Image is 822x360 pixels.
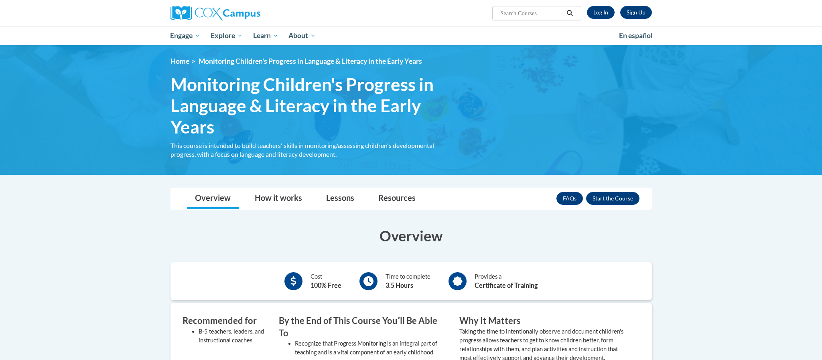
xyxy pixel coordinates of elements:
[253,31,278,40] span: Learn
[170,6,323,20] a: Cox Campus
[619,31,653,40] span: En español
[170,226,652,246] h3: Overview
[187,188,239,209] a: Overview
[283,26,321,45] a: About
[386,272,430,290] div: Time to complete
[288,31,316,40] span: About
[318,188,362,209] a: Lessons
[279,315,447,340] h3: By the End of This Course Youʹll Be Able To
[170,6,260,20] img: Cox Campus
[614,27,658,44] a: En español
[556,192,583,205] a: FAQs
[158,26,664,45] div: Main menu
[205,26,248,45] a: Explore
[370,188,424,209] a: Resources
[475,281,538,289] b: Certificate of Training
[459,315,628,327] h3: Why It Matters
[170,141,447,159] div: This course is intended to build teachers' skills in monitoring/assessing children's developmenta...
[587,6,615,19] a: Log In
[248,26,284,45] a: Learn
[170,31,200,40] span: Engage
[199,57,422,65] span: Monitoring Children's Progress in Language & Literacy in the Early Years
[170,74,447,137] span: Monitoring Children's Progress in Language & Literacy in the Early Years
[564,8,576,18] button: Search
[170,57,189,65] a: Home
[165,26,206,45] a: Engage
[475,272,538,290] div: Provides a
[386,281,413,289] b: 3.5 Hours
[211,31,243,40] span: Explore
[199,327,267,345] li: B-5 teachers, leaders, and instructional coaches
[311,272,341,290] div: Cost
[183,315,267,327] h3: Recommended for
[620,6,652,19] a: Register
[311,281,341,289] b: 100% Free
[499,8,564,18] input: Search Courses
[247,188,310,209] a: How it works
[586,192,639,205] button: Enroll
